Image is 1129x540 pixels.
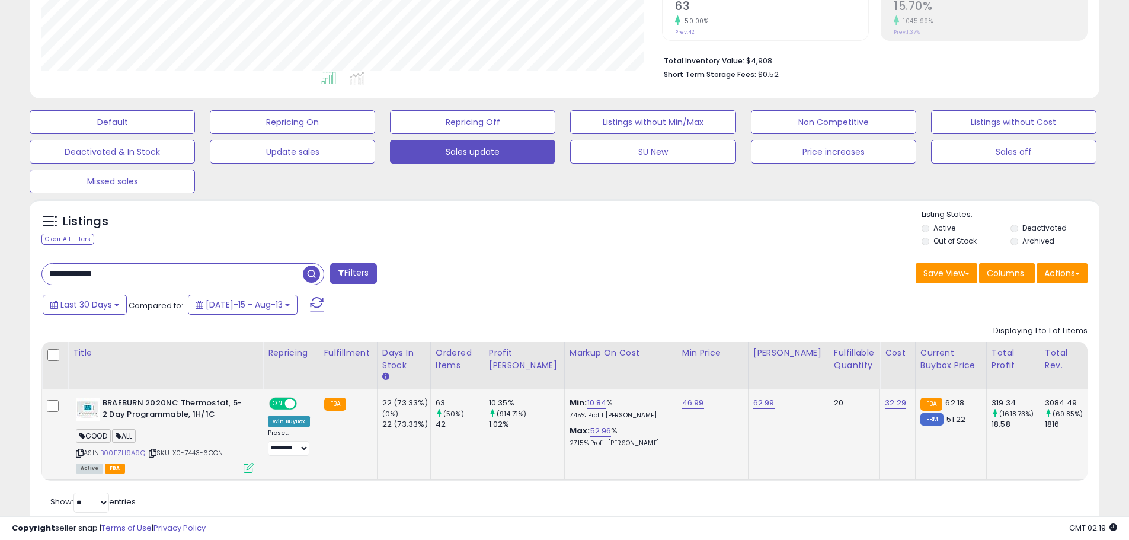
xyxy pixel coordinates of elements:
a: 32.29 [885,397,906,409]
b: Min: [570,397,587,408]
span: OFF [295,399,314,409]
div: seller snap | | [12,523,206,534]
a: Terms of Use [101,522,152,533]
button: Last 30 Days [43,295,127,315]
label: Deactivated [1022,223,1067,233]
button: Sales update [390,140,555,164]
div: Clear All Filters [41,234,94,245]
button: [DATE]-15 - Aug-13 [188,295,298,315]
small: (50%) [443,409,464,418]
li: $4,908 [664,53,1079,67]
span: All listings currently available for purchase on Amazon [76,464,103,474]
b: Short Term Storage Fees: [664,69,756,79]
div: ASIN: [76,398,254,472]
div: 319.34 [992,398,1040,408]
button: Non Competitive [751,110,916,134]
span: 62.18 [945,397,964,408]
div: 3084.49 [1045,398,1093,408]
div: Total Rev. [1045,347,1088,372]
div: Total Profit [992,347,1035,372]
button: Repricing On [210,110,375,134]
button: Repricing Off [390,110,555,134]
span: 51.22 [946,414,965,425]
div: % [570,426,668,448]
a: 10.84 [587,397,607,409]
button: Update sales [210,140,375,164]
div: 1.02% [489,419,564,430]
div: Profit [PERSON_NAME] [489,347,559,372]
label: Archived [1022,236,1054,246]
div: Current Buybox Price [920,347,981,372]
span: FBA [105,464,125,474]
small: (914.71%) [497,409,526,418]
span: ALL [112,429,136,443]
div: 10.35% [489,398,564,408]
button: SU New [570,140,735,164]
div: Days In Stock [382,347,426,372]
div: % [570,398,668,420]
label: Active [933,223,955,233]
small: Prev: 1.37% [894,28,920,36]
button: Save View [916,263,977,283]
small: FBA [324,398,346,411]
b: Total Inventory Value: [664,56,744,66]
span: Compared to: [129,300,183,311]
span: [DATE]-15 - Aug-13 [206,299,283,311]
div: 63 [436,398,484,408]
span: 2025-09-13 02:19 GMT [1069,522,1117,533]
small: (69.85%) [1053,409,1083,418]
div: [PERSON_NAME] [753,347,824,359]
button: Actions [1037,263,1088,283]
a: 62.99 [753,397,775,409]
img: 31Iba59B-FL._SL40_.jpg [76,398,100,421]
button: Listings without Cost [931,110,1096,134]
div: Win BuyBox [268,416,310,427]
button: Missed sales [30,170,195,193]
div: 42 [436,419,484,430]
h5: Listings [63,213,108,230]
div: 1816 [1045,419,1093,430]
span: GOOD [76,429,111,443]
div: Repricing [268,347,314,359]
span: Last 30 Days [60,299,112,311]
button: Default [30,110,195,134]
a: Privacy Policy [153,522,206,533]
div: Fulfillable Quantity [834,347,875,372]
div: Displaying 1 to 1 of 1 items [993,325,1088,337]
button: Filters [330,263,376,284]
div: Fulfillment [324,347,372,359]
small: Prev: 42 [675,28,695,36]
small: (0%) [382,409,399,418]
small: 50.00% [680,17,708,25]
label: Out of Stock [933,236,977,246]
th: The percentage added to the cost of goods (COGS) that forms the calculator for Min & Max prices. [564,342,677,389]
div: Markup on Cost [570,347,672,359]
p: 7.45% Profit [PERSON_NAME] [570,411,668,420]
div: 20 [834,398,871,408]
div: 22 (73.33%) [382,398,430,408]
span: | SKU: X0-7443-6OCN [147,448,223,458]
small: 1045.99% [899,17,933,25]
small: FBA [920,398,942,411]
strong: Copyright [12,522,55,533]
span: ON [270,399,285,409]
p: Listing States: [922,209,1099,221]
small: FBM [920,413,944,426]
button: Deactivated & In Stock [30,140,195,164]
div: Cost [885,347,910,359]
button: Price increases [751,140,916,164]
small: (1618.73%) [999,409,1034,418]
button: Listings without Min/Max [570,110,735,134]
div: 18.58 [992,419,1040,430]
span: Show: entries [50,496,136,507]
div: Min Price [682,347,743,359]
span: Columns [987,267,1024,279]
b: Max: [570,425,590,436]
p: 27.15% Profit [PERSON_NAME] [570,439,668,448]
div: Preset: [268,429,310,456]
button: Sales off [931,140,1096,164]
span: $0.52 [758,69,779,80]
button: Columns [979,263,1035,283]
small: Days In Stock. [382,372,389,382]
div: Ordered Items [436,347,479,372]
